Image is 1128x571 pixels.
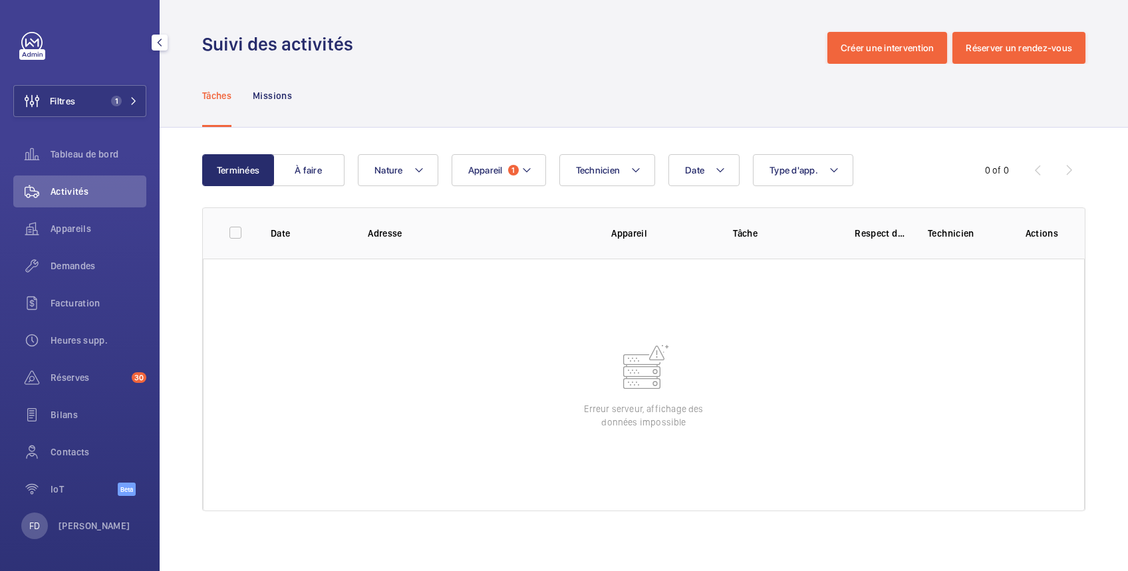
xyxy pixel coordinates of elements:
[611,227,712,240] p: Appareil
[952,32,1085,64] button: Réserver un rendez-vous
[132,372,146,383] span: 30
[827,32,948,64] button: Créer une intervention
[753,154,853,186] button: Type d'app.
[50,94,75,108] span: Filtres
[202,89,231,102] p: Tâches
[202,154,274,186] button: Terminées
[202,32,361,57] h1: Suivi des activités
[51,148,146,161] span: Tableau de bord
[985,164,1009,177] div: 0 of 0
[59,519,130,532] p: [PERSON_NAME]
[468,165,503,175] span: Appareil
[271,227,347,240] p: Date
[508,165,519,175] span: 1
[118,483,136,496] span: Beta
[928,227,1004,240] p: Technicien
[770,165,818,175] span: Type d'app.
[855,227,907,240] p: Respect délai
[51,222,146,235] span: Appareils
[374,165,403,175] span: Nature
[29,519,40,532] p: FD
[111,96,122,106] span: 1
[253,89,292,102] p: Missions
[13,85,146,117] button: Filtres1
[51,371,126,384] span: Réserves
[273,154,345,186] button: À faire
[51,334,146,347] span: Heures supp.
[51,259,146,273] span: Demandes
[358,154,438,186] button: Nature
[1026,227,1058,240] p: Actions
[51,445,146,459] span: Contacts
[559,154,656,186] button: Technicien
[51,185,146,198] span: Activités
[576,165,621,175] span: Technicien
[668,154,740,186] button: Date
[733,227,833,240] p: Tâche
[51,408,146,421] span: Bilans
[685,165,704,175] span: Date
[51,483,118,496] span: IoT
[452,154,546,186] button: Appareil1
[51,296,146,310] span: Facturation
[577,402,710,429] p: Erreur serveur, affichage des données impossible
[368,227,590,240] p: Adresse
